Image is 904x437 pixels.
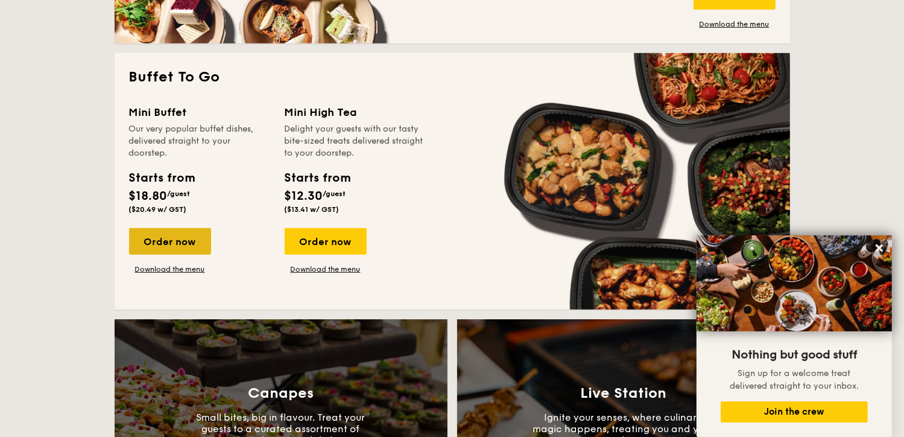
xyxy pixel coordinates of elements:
[732,348,857,362] span: Nothing but good stuff
[697,235,892,331] img: DSC07876-Edit02-Large.jpeg
[129,68,776,87] h2: Buffet To Go
[580,385,666,402] h3: Live Station
[323,190,346,198] span: /guest
[285,123,426,159] div: Delight your guests with our tasty bite-sized treats delivered straight to your doorstep.
[129,205,187,214] span: ($20.49 w/ GST)
[870,238,889,258] button: Close
[285,205,340,214] span: ($13.41 w/ GST)
[721,401,868,423] button: Join the crew
[129,169,195,187] div: Starts from
[285,264,367,274] a: Download the menu
[285,104,426,121] div: Mini High Tea
[129,189,168,203] span: $18.80
[168,190,191,198] span: /guest
[248,385,314,402] h3: Canapes
[129,104,270,121] div: Mini Buffet
[694,19,776,29] a: Download the menu
[285,169,350,187] div: Starts from
[285,189,323,203] span: $12.30
[129,228,211,255] div: Order now
[730,368,859,391] span: Sign up for a welcome treat delivered straight to your inbox.
[129,123,270,159] div: Our very popular buffet dishes, delivered straight to your doorstep.
[285,228,367,255] div: Order now
[129,264,211,274] a: Download the menu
